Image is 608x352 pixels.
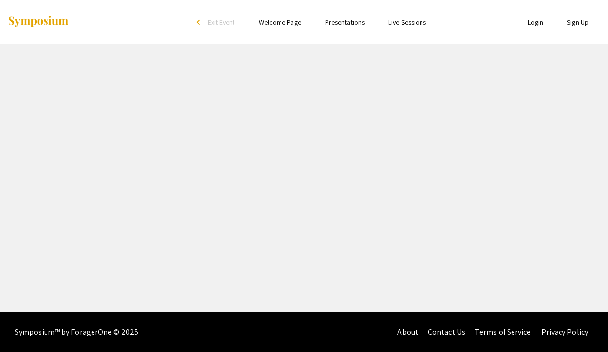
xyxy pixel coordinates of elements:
a: About [397,327,418,337]
a: Login [528,18,544,27]
a: Privacy Policy [541,327,588,337]
div: arrow_back_ios [197,19,203,25]
div: Symposium™ by ForagerOne © 2025 [15,312,138,352]
a: Sign Up [567,18,589,27]
a: Presentations [325,18,365,27]
a: Terms of Service [475,327,531,337]
img: Symposium by ForagerOne [7,15,69,29]
span: Exit Event [208,18,235,27]
a: Contact Us [428,327,465,337]
a: Welcome Page [259,18,301,27]
a: Live Sessions [388,18,426,27]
